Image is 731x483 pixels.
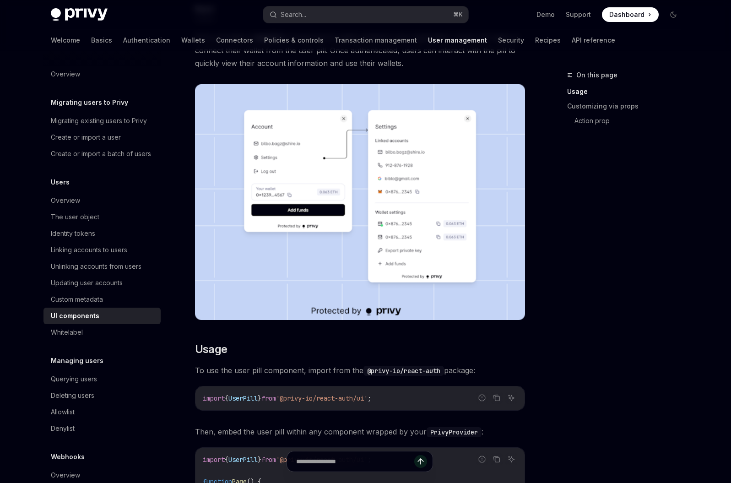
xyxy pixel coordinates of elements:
[43,420,161,437] a: Denylist
[572,29,615,51] a: API reference
[43,387,161,404] a: Deleting users
[51,212,99,223] div: The user object
[51,97,128,108] h5: Migrating users to Privy
[335,29,417,51] a: Transaction management
[91,29,112,51] a: Basics
[51,407,75,418] div: Allowlist
[43,275,161,291] a: Updating user accounts
[43,258,161,275] a: Unlinking accounts from users
[276,394,368,402] span: '@privy-io/react-auth/ui'
[609,10,644,19] span: Dashboard
[51,195,80,206] div: Overview
[666,7,681,22] button: Toggle dark mode
[195,84,525,320] img: images/Userpill2.png
[491,392,503,404] button: Copy the contents from the code block
[43,291,161,308] a: Custom metadata
[43,324,161,341] a: Whitelabel
[476,392,488,404] button: Report incorrect code
[43,66,161,82] a: Overview
[43,308,161,324] a: UI components
[51,177,70,188] h5: Users
[263,6,468,23] button: Search...⌘K
[427,427,482,437] code: PrivyProvider
[261,394,276,402] span: from
[281,9,306,20] div: Search...
[51,8,108,21] img: dark logo
[414,455,427,468] button: Send message
[51,115,147,126] div: Migrating existing users to Privy
[258,394,261,402] span: }
[505,392,517,404] button: Ask AI
[51,261,141,272] div: Unlinking accounts from users
[181,29,205,51] a: Wallets
[51,228,95,239] div: Identity tokens
[51,69,80,80] div: Overview
[43,371,161,387] a: Querying users
[123,29,170,51] a: Authentication
[43,129,161,146] a: Create or import a user
[567,99,688,114] a: Customizing via props
[43,192,161,209] a: Overview
[574,114,688,128] a: Action prop
[51,423,75,434] div: Denylist
[566,10,591,19] a: Support
[43,404,161,420] a: Allowlist
[51,132,121,143] div: Create or import a user
[535,29,561,51] a: Recipes
[363,366,444,376] code: @privy-io/react-auth
[51,470,80,481] div: Overview
[51,327,83,338] div: Whitelabel
[51,148,151,159] div: Create or import a batch of users
[498,29,524,51] a: Security
[567,84,688,99] a: Usage
[51,374,97,385] div: Querying users
[51,294,103,305] div: Custom metadata
[51,310,99,321] div: UI components
[51,277,123,288] div: Updating user accounts
[51,451,85,462] h5: Webhooks
[536,10,555,19] a: Demo
[228,394,258,402] span: UserPill
[195,425,525,438] span: Then, embed the user pill within any component wrapped by your :
[216,29,253,51] a: Connectors
[195,364,525,377] span: To use the user pill component, import from the package:
[43,225,161,242] a: Identity tokens
[264,29,324,51] a: Policies & controls
[51,355,103,366] h5: Managing users
[43,146,161,162] a: Create or import a batch of users
[576,70,617,81] span: On this page
[225,394,228,402] span: {
[51,29,80,51] a: Welcome
[43,242,161,258] a: Linking accounts to users
[51,244,127,255] div: Linking accounts to users
[368,394,371,402] span: ;
[203,394,225,402] span: import
[428,29,487,51] a: User management
[43,113,161,129] a: Migrating existing users to Privy
[43,209,161,225] a: The user object
[453,11,463,18] span: ⌘ K
[195,342,227,357] span: Usage
[51,390,94,401] div: Deleting users
[602,7,659,22] a: Dashboard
